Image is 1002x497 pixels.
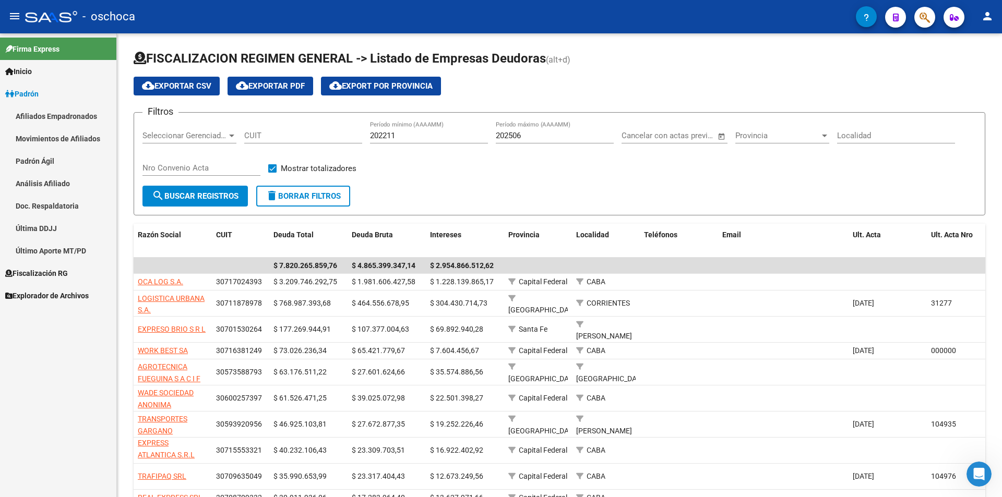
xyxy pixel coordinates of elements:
span: FISCALIZACION REGIMEN GENERAL -> Listado de Empresas Deudoras [134,51,546,66]
span: 30711878978 [216,299,262,307]
datatable-header-cell: Localidad [572,224,640,258]
mat-icon: cloud_download [142,79,154,92]
datatable-header-cell: Email [718,224,849,258]
span: Seleccionar Gerenciador [142,131,227,140]
span: [DATE] [853,346,874,355]
span: $ 304.430.714,73 [430,299,487,307]
span: 30701530264 [216,325,262,333]
mat-icon: menu [8,10,21,22]
span: $ 35.990.653,99 [273,472,327,480]
span: Intereses [430,231,461,239]
span: Capital Federal [519,277,567,286]
span: $ 3.209.746.292,75 [273,277,337,286]
span: WADE SOCIEDAD ANONIMA [138,389,194,409]
span: Exportar PDF [236,81,305,91]
span: Mostrar totalizadores [281,162,356,175]
span: [DATE] [853,299,874,307]
span: Explorador de Archivos [5,290,89,301]
span: 104976 [931,472,956,480]
span: Santa Fe [519,325,547,333]
span: CABA [587,472,605,480]
span: 000000 [931,346,956,355]
span: CABA [587,446,605,454]
datatable-header-cell: Provincia [504,224,572,258]
span: $ 27.601.624,66 [352,368,405,376]
mat-icon: cloud_download [236,79,248,92]
button: Open calendar [715,130,727,142]
span: Exportar CSV [142,81,211,91]
span: LOGISTICA URBANA S.A. [138,294,205,314]
span: Capital Federal [519,346,567,355]
button: Buscar Registros [142,186,248,207]
span: $ 19.252.226,46 [430,420,483,428]
mat-icon: search [152,189,164,202]
span: Padrón [5,88,39,100]
span: 104935 [931,420,956,428]
span: [PERSON_NAME] [576,332,632,340]
button: Exportar CSV [134,77,220,95]
span: AGROTECNICA FUEGUINA S A C I F [138,362,200,383]
span: Export por Provincia [329,81,433,91]
span: [GEOGRAPHIC_DATA] [508,306,579,314]
datatable-header-cell: Razón Social [134,224,212,258]
datatable-header-cell: Ult. Acta [849,224,927,258]
span: Borrar Filtros [266,191,341,201]
span: $ 107.377.004,63 [352,325,409,333]
span: $ 2.954.866.512,62 [430,261,494,270]
span: TRANSPORTES GARGANO SOCIEDAD ANONIMA [138,415,207,447]
span: WORK BEST SA [138,346,188,355]
span: TRAFIPAQ SRL [138,472,186,480]
span: $ 4.865.399.347,14 [352,261,415,270]
span: [GEOGRAPHIC_DATA] [576,374,647,383]
span: $ 35.574.886,56 [430,368,483,376]
span: $ 23.309.703,51 [352,446,405,454]
span: Localidad [576,231,609,239]
span: $ 46.925.103,81 [273,420,327,428]
span: OCA LOG S.A. [138,277,183,286]
span: Deuda Total [273,231,314,239]
button: Borrar Filtros [256,186,350,207]
span: Razón Social [138,231,181,239]
span: EXPRESS ATLANTICA S.R.L [138,439,195,459]
datatable-header-cell: Deuda Total [269,224,348,258]
span: $ 1.981.606.427,58 [352,277,415,286]
datatable-header-cell: Teléfonos [640,224,718,258]
span: Capital Federal [519,446,567,454]
span: CORRIENTES [587,299,630,307]
span: $ 39.025.072,98 [352,394,405,402]
datatable-header-cell: CUIT [212,224,269,258]
span: $ 73.026.236,34 [273,346,327,355]
span: 30709635049 [216,472,262,480]
span: $ 768.987.393,68 [273,299,331,307]
span: $ 65.421.779,67 [352,346,405,355]
span: $ 63.176.511,22 [273,368,327,376]
span: $ 69.892.940,28 [430,325,483,333]
span: $ 22.501.398,27 [430,394,483,402]
span: $ 7.604.456,67 [430,346,479,355]
span: $ 16.922.402,92 [430,446,483,454]
span: Email [722,231,741,239]
button: Export por Provincia [321,77,441,95]
span: 30600257397 [216,394,262,402]
span: $ 464.556.678,95 [352,299,409,307]
span: 30573588793 [216,368,262,376]
button: Exportar PDF [228,77,313,95]
span: [GEOGRAPHIC_DATA] [508,374,579,383]
span: Inicio [5,66,32,77]
span: CABA [587,346,605,355]
span: $ 177.269.944,91 [273,325,331,333]
span: CUIT [216,231,232,239]
span: (alt+d) [546,55,570,65]
span: [DATE] [853,472,874,480]
span: Deuda Bruta [352,231,393,239]
span: CABA [587,394,605,402]
span: CABA [587,277,605,286]
span: $ 12.673.249,56 [430,472,483,480]
span: $ 1.228.139.865,17 [430,277,494,286]
span: 30593920956 [216,420,262,428]
span: Provincia [508,231,540,239]
span: Capital Federal [519,472,567,480]
datatable-header-cell: Intereses [426,224,504,258]
h3: Filtros [142,104,178,119]
span: EXPRESO BRIO S R L [138,325,206,333]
